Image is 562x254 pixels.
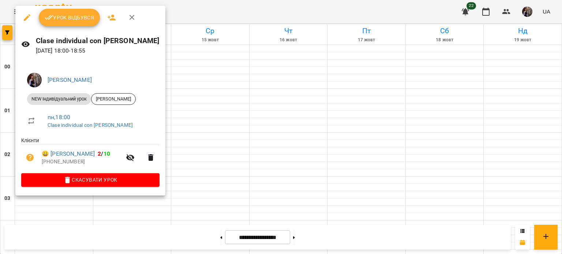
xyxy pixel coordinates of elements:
[21,137,160,173] ul: Клієнти
[27,175,154,184] span: Скасувати Урок
[36,46,160,55] p: [DATE] 18:00 - 18:55
[48,114,70,121] a: пн , 18:00
[27,73,42,87] img: 8d3efba7e3fbc8ec2cfbf83b777fd0d7.JPG
[39,9,100,26] button: Урок відбувся
[45,13,94,22] span: Урок відбувся
[21,149,39,166] button: Візит ще не сплачено. Додати оплату?
[36,35,160,46] h6: Clase individual con [PERSON_NAME]
[21,173,160,186] button: Скасувати Урок
[42,149,95,158] a: 😀 [PERSON_NAME]
[42,158,121,166] p: [PHONE_NUMBER]
[48,76,92,83] a: [PERSON_NAME]
[91,93,136,105] div: [PERSON_NAME]
[91,96,135,102] span: [PERSON_NAME]
[27,96,91,102] span: NEW Індивідуальний урок
[98,150,101,157] span: 2
[98,150,110,157] b: /
[104,150,110,157] span: 10
[48,122,133,128] a: Clase individual con [PERSON_NAME]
